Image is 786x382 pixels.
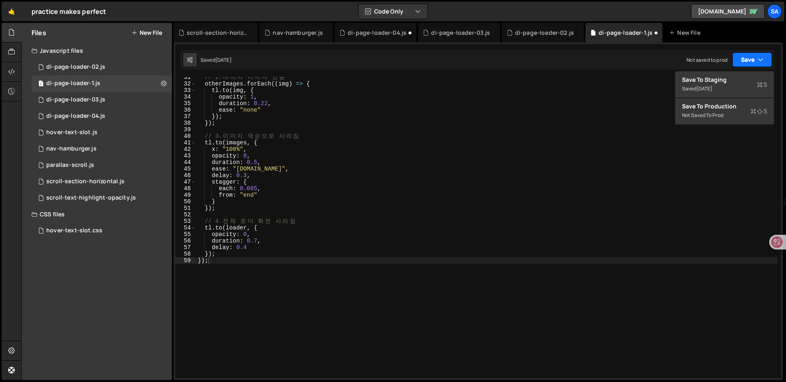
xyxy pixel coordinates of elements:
[32,108,172,124] div: 16074/45234.js
[599,29,653,37] div: di-page-loader-1.js
[682,110,767,120] div: Not saved to prod
[46,178,124,185] div: scroll-section-horizontal.js
[175,113,196,120] div: 37
[175,218,196,225] div: 53
[46,145,97,153] div: nav-hamburger.js
[32,28,46,37] h2: Files
[32,124,172,141] div: 16074/44793.js
[675,72,774,98] button: Save to StagingS Saved[DATE]
[767,4,782,19] a: SA
[175,238,196,244] div: 56
[32,75,172,92] div: 16074/45127.js
[175,166,196,172] div: 45
[38,81,43,88] span: 1
[750,107,767,115] span: S
[175,74,196,81] div: 31
[187,29,248,37] div: scroll-section-horizontal.js
[175,205,196,211] div: 51
[675,98,774,125] button: Save to ProductionS Not saved to prod
[46,194,136,202] div: scroll-text-highlight-opacity.js
[46,80,100,87] div: di-page-loader-1.js
[696,85,712,92] div: [DATE]
[175,153,196,159] div: 43
[32,141,172,157] div: 16074/44790.js
[131,29,162,36] button: New File
[175,126,196,133] div: 39
[32,173,172,190] div: 16074/44721.js
[32,190,172,206] div: 16074/44717.js
[175,100,196,107] div: 35
[175,225,196,231] div: 54
[32,92,172,108] div: 16074/45217.js
[46,96,105,103] div: di-page-loader-03.js
[687,56,727,63] div: Not saved to prod
[691,4,765,19] a: [DOMAIN_NAME]
[175,231,196,238] div: 55
[175,211,196,218] div: 52
[46,129,97,136] div: hover-text-slot.js
[359,4,427,19] button: Code Only
[431,29,490,37] div: di-page-loader-03.js
[22,43,172,59] div: Javascript files
[32,157,172,173] div: 16074/45067.js
[32,59,172,75] div: 16074/45137.js
[175,192,196,198] div: 49
[682,102,767,110] div: Save to Production
[175,172,196,179] div: 46
[215,56,232,63] div: [DATE]
[175,251,196,257] div: 58
[175,133,196,139] div: 40
[22,206,172,222] div: CSS files
[175,87,196,94] div: 33
[175,107,196,113] div: 36
[46,227,102,234] div: hover-text-slot.css
[348,29,407,37] div: di-page-loader-04.js
[175,139,196,146] div: 41
[175,159,196,166] div: 44
[175,244,196,251] div: 57
[175,146,196,153] div: 42
[2,2,22,21] a: 🤙
[32,222,172,239] div: 16074/44794.css
[175,120,196,126] div: 38
[175,185,196,192] div: 48
[732,52,772,67] button: Save
[46,162,94,169] div: parallax-scroll.js
[682,84,767,94] div: Saved
[757,81,767,89] span: S
[669,29,703,37] div: New File
[46,63,105,71] div: di-page-loader-02.js
[515,29,574,37] div: di-page-loader-02.js
[273,29,323,37] div: nav-hamburger.js
[175,81,196,87] div: 32
[175,94,196,100] div: 34
[175,179,196,185] div: 47
[32,7,106,16] div: practice makes perfect
[201,56,232,63] div: Saved
[46,112,105,120] div: di-page-loader-04.js
[175,198,196,205] div: 50
[682,76,767,84] div: Save to Staging
[175,257,196,264] div: 59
